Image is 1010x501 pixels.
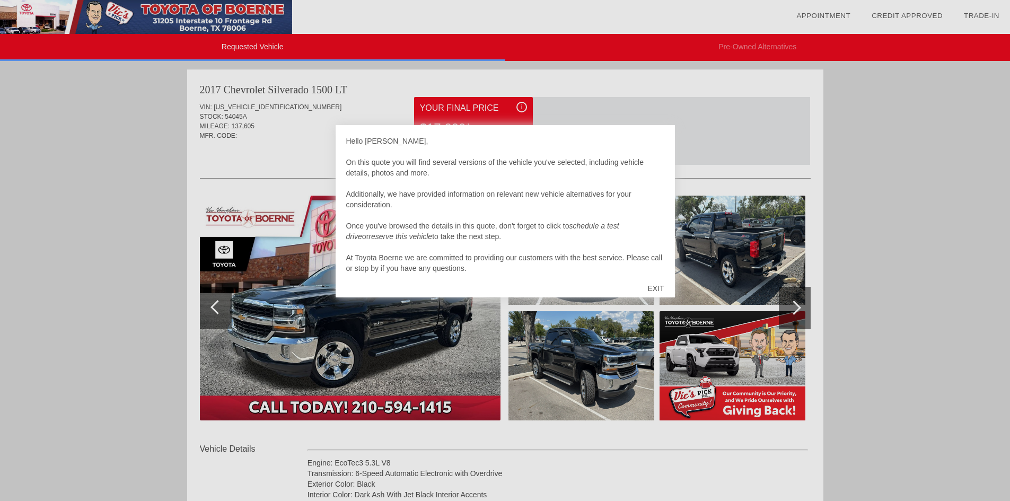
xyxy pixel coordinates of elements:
em: schedule a test drive [346,222,619,241]
div: EXIT [637,273,674,304]
em: reserve this vehicle [368,232,432,241]
a: Trade-In [964,12,999,20]
a: Appointment [796,12,850,20]
div: Hello [PERSON_NAME], On this quote you will find several versions of the vehicle you've selected,... [346,136,664,274]
a: Credit Approved [872,12,943,20]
